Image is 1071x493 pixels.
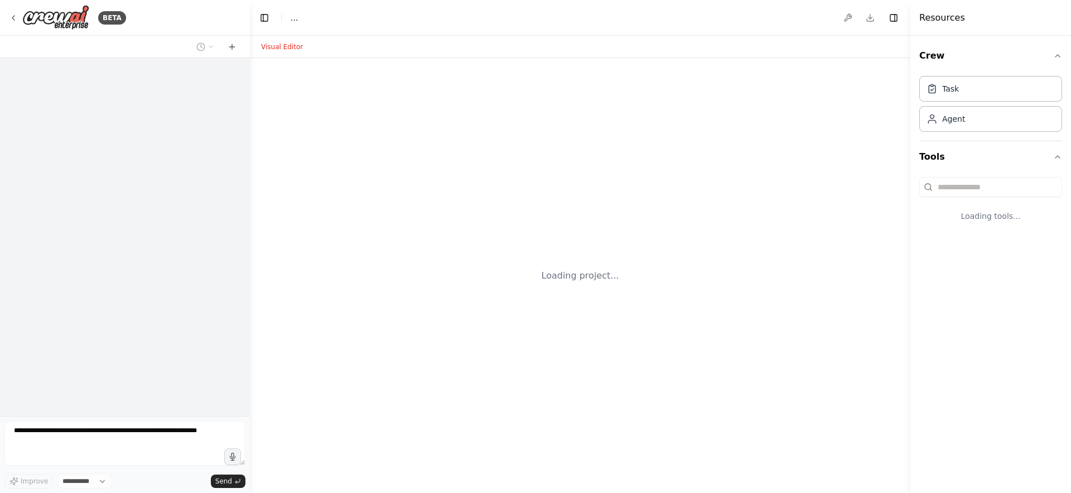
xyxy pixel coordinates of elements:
[4,474,53,489] button: Improve
[919,141,1062,173] button: Tools
[919,202,1062,231] div: Loading tools...
[98,11,126,25] div: BETA
[22,5,89,30] img: Logo
[254,40,310,54] button: Visual Editor
[21,477,48,486] span: Improve
[942,113,965,125] div: Agent
[211,475,245,488] button: Send
[257,10,272,26] button: Hide left sidebar
[291,12,298,23] nav: breadcrumb
[224,448,241,465] button: Click to speak your automation idea
[291,12,298,23] span: ...
[215,477,232,486] span: Send
[886,10,901,26] button: Hide right sidebar
[919,11,965,25] h4: Resources
[942,83,959,94] div: Task
[223,40,241,54] button: Start a new chat
[919,173,1062,240] div: Tools
[192,40,219,54] button: Switch to previous chat
[542,269,619,283] div: Loading project...
[919,71,1062,141] div: Crew
[919,40,1062,71] button: Crew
